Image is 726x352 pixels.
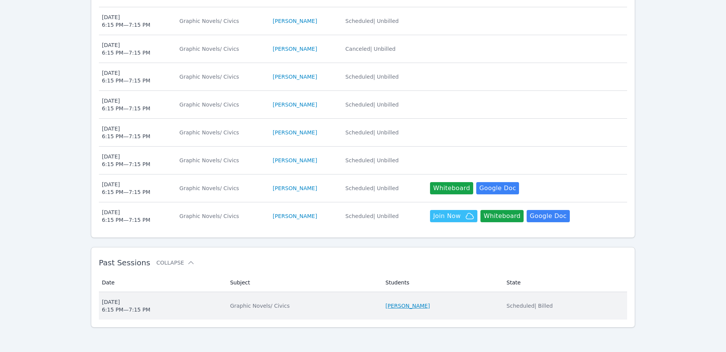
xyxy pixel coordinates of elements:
[99,63,627,91] tr: [DATE]6:15 PM—7:15 PMGraphic Novels/ Civics[PERSON_NAME]Scheduled| Unbilled
[99,147,627,174] tr: [DATE]6:15 PM—7:15 PMGraphic Novels/ Civics[PERSON_NAME]Scheduled| Unbilled
[273,212,317,220] a: [PERSON_NAME]
[102,69,150,84] div: [DATE] 6:15 PM — 7:15 PM
[273,129,317,136] a: [PERSON_NAME]
[273,17,317,25] a: [PERSON_NAME]
[345,46,395,52] span: Canceled | Unbilled
[430,182,473,194] button: Whiteboard
[99,202,627,230] tr: [DATE]6:15 PM—7:15 PMGraphic Novels/ Civics[PERSON_NAME]Scheduled| UnbilledJoin NowWhiteboardGoog...
[99,258,150,267] span: Past Sessions
[102,298,150,313] div: [DATE] 6:15 PM — 7:15 PM
[99,7,627,35] tr: [DATE]6:15 PM—7:15 PMGraphic Novels/ Civics[PERSON_NAME]Scheduled| Unbilled
[99,119,627,147] tr: [DATE]6:15 PM—7:15 PMGraphic Novels/ Civics[PERSON_NAME]Scheduled| Unbilled
[381,273,502,292] th: Students
[345,213,399,219] span: Scheduled | Unbilled
[179,45,264,53] div: Graphic Novels/ Civics
[273,45,317,53] a: [PERSON_NAME]
[179,17,264,25] div: Graphic Novels/ Civics
[230,302,376,310] div: Graphic Novels/ Civics
[345,157,399,163] span: Scheduled | Unbilled
[179,212,264,220] div: Graphic Novels/ Civics
[99,174,627,202] tr: [DATE]6:15 PM—7:15 PMGraphic Novels/ Civics[PERSON_NAME]Scheduled| UnbilledWhiteboardGoogle Doc
[102,41,150,57] div: [DATE] 6:15 PM — 7:15 PM
[385,302,430,310] a: [PERSON_NAME]
[225,273,381,292] th: Subject
[102,125,150,140] div: [DATE] 6:15 PM — 7:15 PM
[156,259,194,266] button: Collapse
[179,101,264,108] div: Graphic Novels/ Civics
[345,129,399,136] span: Scheduled | Unbilled
[179,184,264,192] div: Graphic Novels/ Civics
[506,303,553,309] span: Scheduled | Billed
[99,292,627,320] tr: [DATE]6:15 PM—7:15 PMGraphic Novels/ Civics[PERSON_NAME]Scheduled| Billed
[102,97,150,112] div: [DATE] 6:15 PM — 7:15 PM
[345,102,399,108] span: Scheduled | Unbilled
[179,157,264,164] div: Graphic Novels/ Civics
[99,35,627,63] tr: [DATE]6:15 PM—7:15 PMGraphic Novels/ Civics[PERSON_NAME]Canceled| Unbilled
[99,273,226,292] th: Date
[345,18,399,24] span: Scheduled | Unbilled
[433,212,461,221] span: Join Now
[102,13,150,29] div: [DATE] 6:15 PM — 7:15 PM
[345,74,399,80] span: Scheduled | Unbilled
[345,185,399,191] span: Scheduled | Unbilled
[99,91,627,119] tr: [DATE]6:15 PM—7:15 PMGraphic Novels/ Civics[PERSON_NAME]Scheduled| Unbilled
[273,184,317,192] a: [PERSON_NAME]
[527,210,569,222] a: Google Doc
[273,73,317,81] a: [PERSON_NAME]
[273,157,317,164] a: [PERSON_NAME]
[179,129,264,136] div: Graphic Novels/ Civics
[502,273,627,292] th: State
[273,101,317,108] a: [PERSON_NAME]
[102,181,150,196] div: [DATE] 6:15 PM — 7:15 PM
[430,210,477,222] button: Join Now
[102,208,150,224] div: [DATE] 6:15 PM — 7:15 PM
[480,210,524,222] button: Whiteboard
[102,153,150,168] div: [DATE] 6:15 PM — 7:15 PM
[179,73,264,81] div: Graphic Novels/ Civics
[476,182,519,194] a: Google Doc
